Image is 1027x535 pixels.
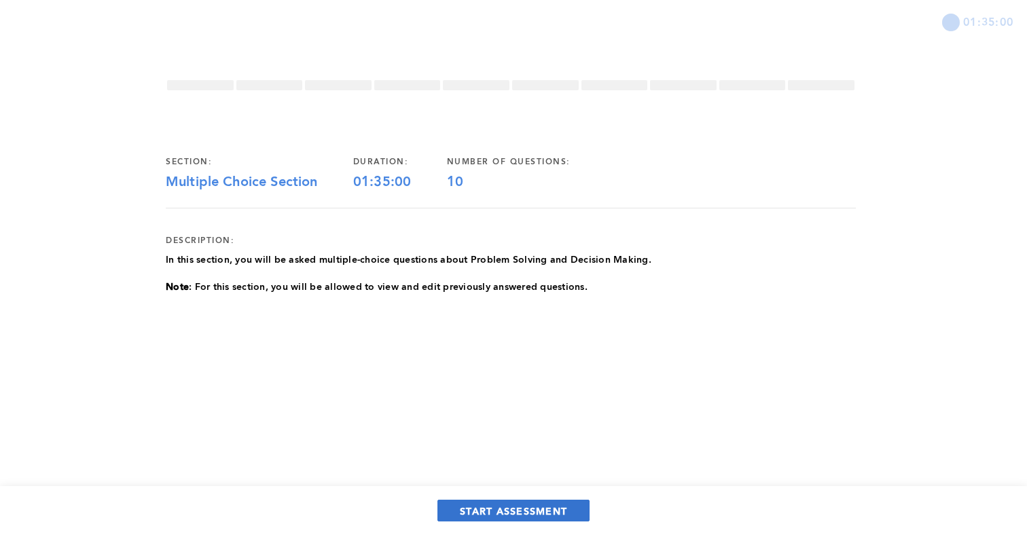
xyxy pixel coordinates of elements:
p: In this section, you will be asked multiple-choice questions about Problem Solving and Decision M... [166,253,651,267]
div: description: [166,236,234,246]
p: : For this section, you will be allowed to view and edit previously answered questions. [166,280,651,294]
button: START ASSESSMENT [437,500,590,521]
div: section: [166,157,353,168]
div: number of questions: [447,157,607,168]
div: 01:35:00 [353,174,447,191]
div: duration: [353,157,447,168]
strong: Note [166,282,189,292]
div: Multiple Choice Section [166,174,353,191]
div: 10 [447,174,607,191]
span: START ASSESSMENT [460,504,567,517]
span: 01:35:00 [963,14,1013,29]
